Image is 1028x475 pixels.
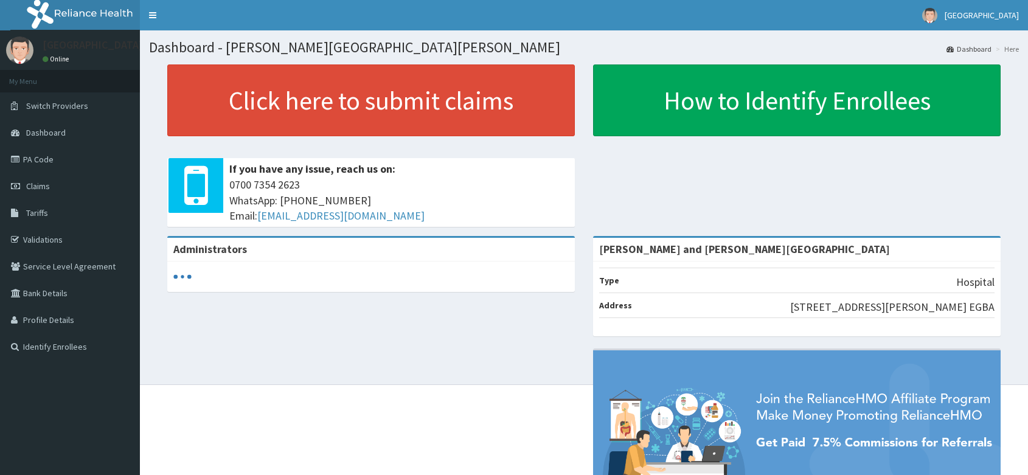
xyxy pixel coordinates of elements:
[26,100,88,111] span: Switch Providers
[599,242,890,256] strong: [PERSON_NAME] and [PERSON_NAME][GEOGRAPHIC_DATA]
[26,181,50,192] span: Claims
[790,299,995,315] p: [STREET_ADDRESS][PERSON_NAME] EGBA
[173,268,192,286] svg: audio-loading
[945,10,1019,21] span: [GEOGRAPHIC_DATA]
[229,177,569,224] span: 0700 7354 2623 WhatsApp: [PHONE_NUMBER] Email:
[173,242,247,256] b: Administrators
[257,209,425,223] a: [EMAIL_ADDRESS][DOMAIN_NAME]
[593,64,1001,136] a: How to Identify Enrollees
[922,8,937,23] img: User Image
[599,300,632,311] b: Address
[6,36,33,64] img: User Image
[43,55,72,63] a: Online
[43,40,143,50] p: [GEOGRAPHIC_DATA]
[26,207,48,218] span: Tariffs
[167,64,575,136] a: Click here to submit claims
[946,44,992,54] a: Dashboard
[229,162,395,176] b: If you have any issue, reach us on:
[993,44,1019,54] li: Here
[599,275,619,286] b: Type
[26,127,66,138] span: Dashboard
[149,40,1019,55] h1: Dashboard - [PERSON_NAME][GEOGRAPHIC_DATA][PERSON_NAME]
[956,274,995,290] p: Hospital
